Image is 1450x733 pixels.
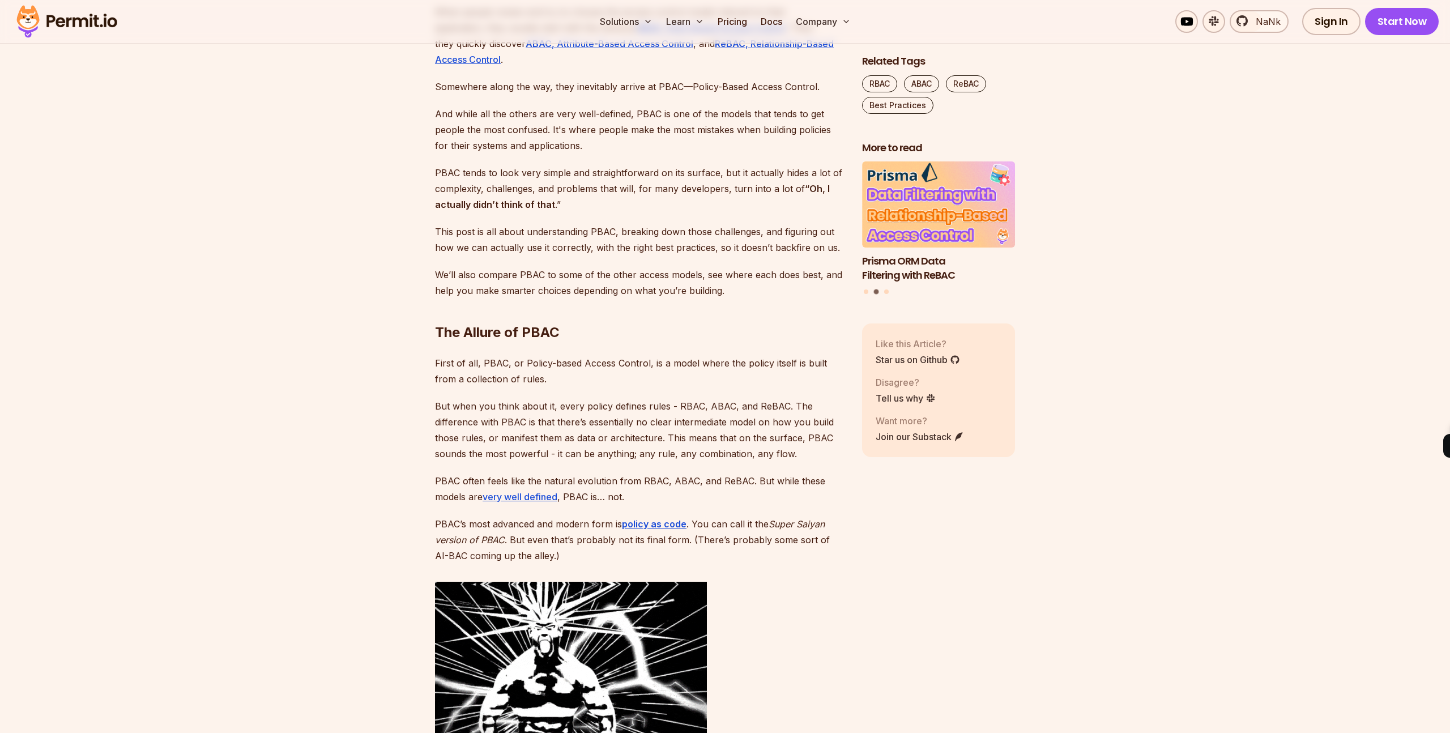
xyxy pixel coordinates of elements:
[595,10,657,33] button: Solutions
[862,141,1015,155] h2: More to read
[526,38,693,49] a: ABAC, Attribute-Based Access Control
[662,10,709,33] button: Learn
[483,491,557,502] a: very well defined
[862,54,1015,69] h2: Related Tags
[435,516,844,564] p: PBAC’s most advanced and modern form is . You can call it the . But even that’s probably not its ...
[435,278,844,342] h2: The Allure of PBAC
[435,165,844,212] p: PBAC tends to look very simple and straightforward on its surface, but it actually hides a lot of...
[884,290,889,295] button: Go to slide 3
[862,162,1015,283] li: 2 of 3
[904,75,939,92] a: ABAC
[435,224,844,255] p: This post is all about understanding PBAC, breaking down those challenges, and figuring out how w...
[435,518,825,546] em: Super Saiyan version of PBAC
[791,10,855,33] button: Company
[435,267,844,299] p: We’ll also compare PBAC to some of the other access models, see where each does best, and help yo...
[876,391,936,405] a: Tell us why
[1365,8,1439,35] a: Start Now
[713,10,752,33] a: Pricing
[876,414,964,428] p: Want more?
[862,75,897,92] a: RBAC
[11,2,122,41] img: Permit logo
[862,97,933,114] a: Best Practices
[1249,15,1281,28] span: NaNk
[862,254,1015,283] h3: Prisma ORM Data Filtering with ReBAC
[622,518,686,530] a: policy as code
[876,353,960,366] a: Star us on Github
[435,38,834,65] a: ReBAC, Relationship-Based Access Control
[946,75,986,92] a: ReBAC
[876,430,964,444] a: Join our Substack
[862,162,1015,296] div: Posts
[435,355,844,387] p: First of all, PBAC, or Policy-based Access Control, is a model where the policy itself is built f...
[435,79,844,95] p: Somewhere along the way, they inevitably arrive at PBAC—Policy-Based Access Control.
[862,162,1015,248] img: Prisma ORM Data Filtering with ReBAC
[715,38,745,49] strong: ReBAC
[876,376,936,389] p: Disagree?
[874,289,879,295] button: Go to slide 2
[526,38,552,49] strong: ABAC
[1230,10,1289,33] a: NaNk
[756,10,787,33] a: Docs
[862,162,1015,283] a: Prisma ORM Data Filtering with ReBACPrisma ORM Data Filtering with ReBAC
[435,473,844,505] p: PBAC often feels like the natural evolution from RBAC, ABAC, and ReBAC. But while these models ar...
[876,337,960,351] p: Like this Article?
[435,183,830,210] strong: “Oh, I actually didn’t think of that
[435,398,844,462] p: But when you think about it, every policy defines rules - RBAC, ABAC, and ReBAC. The difference w...
[864,290,868,295] button: Go to slide 1
[1302,8,1361,35] a: Sign In
[435,106,844,154] p: And while all the others are very well-defined, PBAC is one of the models that tends to get peopl...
